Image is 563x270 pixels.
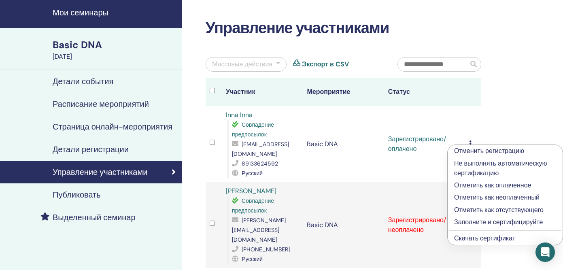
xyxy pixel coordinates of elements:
h4: Выделенный семинар [53,213,136,222]
div: [DATE] [53,52,177,62]
span: Русский [242,170,263,177]
th: Статус [384,78,465,106]
p: Не выполнять автоматическую сертификацию [454,159,556,178]
div: Open Intercom Messenger [535,242,555,262]
a: [PERSON_NAME] [226,187,276,195]
h4: Мои семинары [53,8,177,17]
td: Basic DNA [303,106,384,182]
td: Basic DNA [303,182,384,268]
span: Русский [242,255,263,263]
p: Отметить как оплаченное [454,181,556,190]
h4: Расписание мероприятий [53,99,149,109]
p: Отменить регистрацию [454,146,556,156]
span: Совпадение предпосылок [232,197,274,214]
span: Совпадение предпосылок [232,121,274,138]
p: Заполните и сертифицируйте [454,217,556,227]
h2: Управление участниками [206,19,481,38]
a: Basic DNA[DATE] [48,38,182,62]
h4: Управление участниками [53,167,147,177]
th: Мероприятие [303,78,384,106]
a: Экспорт в CSV [302,60,349,69]
span: [PHONE_NUMBER] [242,246,290,253]
a: Скачать сертификат [454,234,515,242]
h4: Детали регистрации [53,145,129,154]
p: Отметить как неоплаченный [454,193,556,202]
h4: Страница онлайн-мероприятия [53,122,172,132]
h4: Публиковать [53,190,101,200]
span: 89133624592 [242,160,278,167]
div: Basic DNA [53,38,177,52]
p: Отметить как отсутствующего [454,205,556,215]
div: Массовые действия [212,60,272,69]
a: Inna Inna [226,111,253,119]
h4: Детали события [53,77,113,86]
span: [EMAIL_ADDRESS][DOMAIN_NAME] [232,140,289,157]
th: Участник [222,78,303,106]
span: [PERSON_NAME][EMAIL_ADDRESS][DOMAIN_NAME] [232,217,286,243]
